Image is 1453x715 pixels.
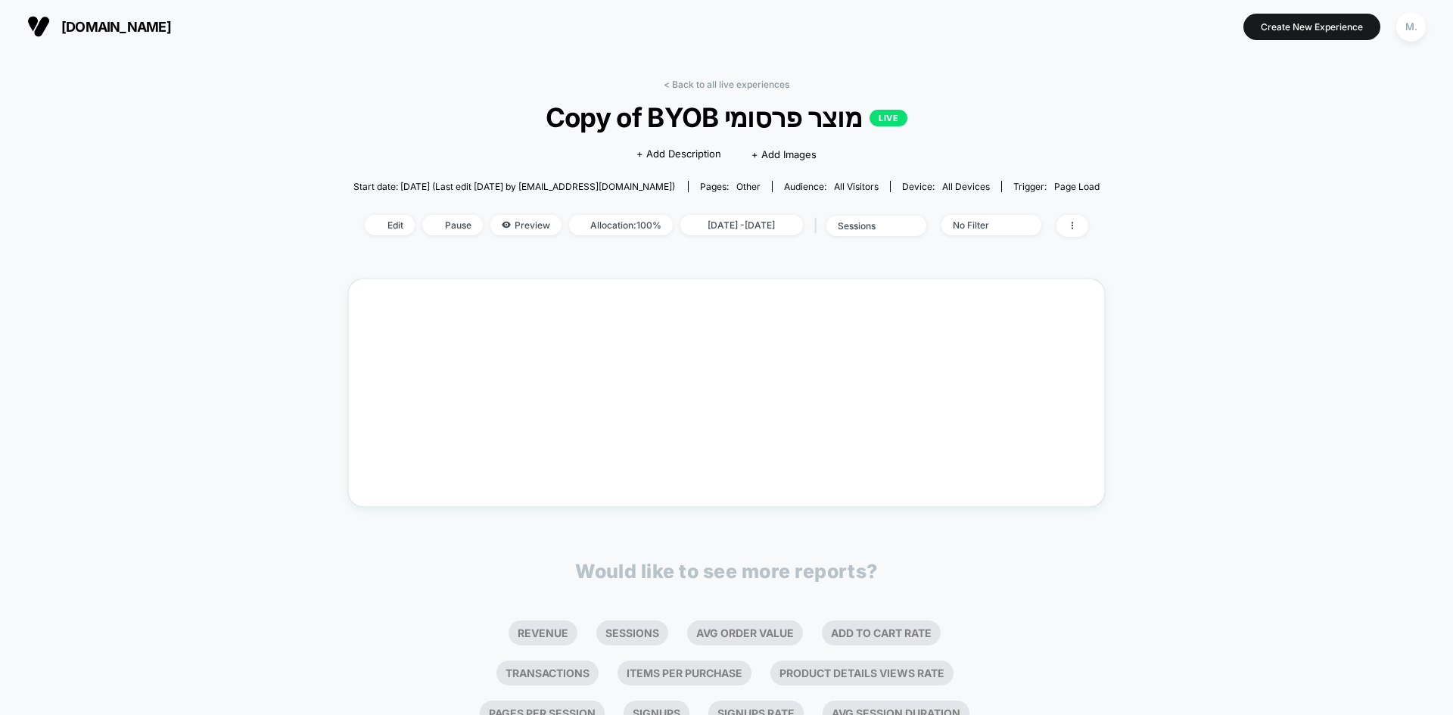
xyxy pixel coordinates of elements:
li: Items Per Purchase [618,661,751,685]
div: Audience: [784,181,879,192]
span: + Add Description [636,147,721,162]
div: sessions [838,220,898,232]
span: Start date: [DATE] (Last edit [DATE] by [EMAIL_ADDRESS][DOMAIN_NAME]) [353,181,675,192]
li: Sessions [596,620,668,645]
p: LIVE [870,110,907,126]
li: Add To Cart Rate [822,620,941,645]
li: Avg Order Value [687,620,803,645]
a: < Back to all live experiences [664,79,789,90]
div: Pages: [700,181,761,192]
div: M. [1396,12,1426,42]
img: Visually logo [27,15,50,38]
span: [DATE] - [DATE] [680,215,803,235]
span: Preview [490,215,562,235]
span: Allocation: 100% [569,215,673,235]
span: + Add Images [751,148,817,160]
span: [DOMAIN_NAME] [61,19,171,35]
li: Revenue [509,620,577,645]
span: Copy of BYOB מוצר פרסומי [390,101,1063,133]
span: All Visitors [834,181,879,192]
li: Product Details Views Rate [770,661,954,685]
span: other [736,181,761,192]
span: Pause [422,215,483,235]
p: Would like to see more reports? [575,560,878,583]
span: | [811,215,826,237]
div: Trigger: [1013,181,1100,192]
span: all devices [942,181,990,192]
button: Create New Experience [1243,14,1380,40]
button: M. [1392,11,1430,42]
span: Page Load [1054,181,1100,192]
span: Device: [890,181,1001,192]
div: No Filter [953,219,1013,231]
button: [DOMAIN_NAME] [23,14,176,39]
span: Edit [365,215,415,235]
li: Transactions [496,661,599,685]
